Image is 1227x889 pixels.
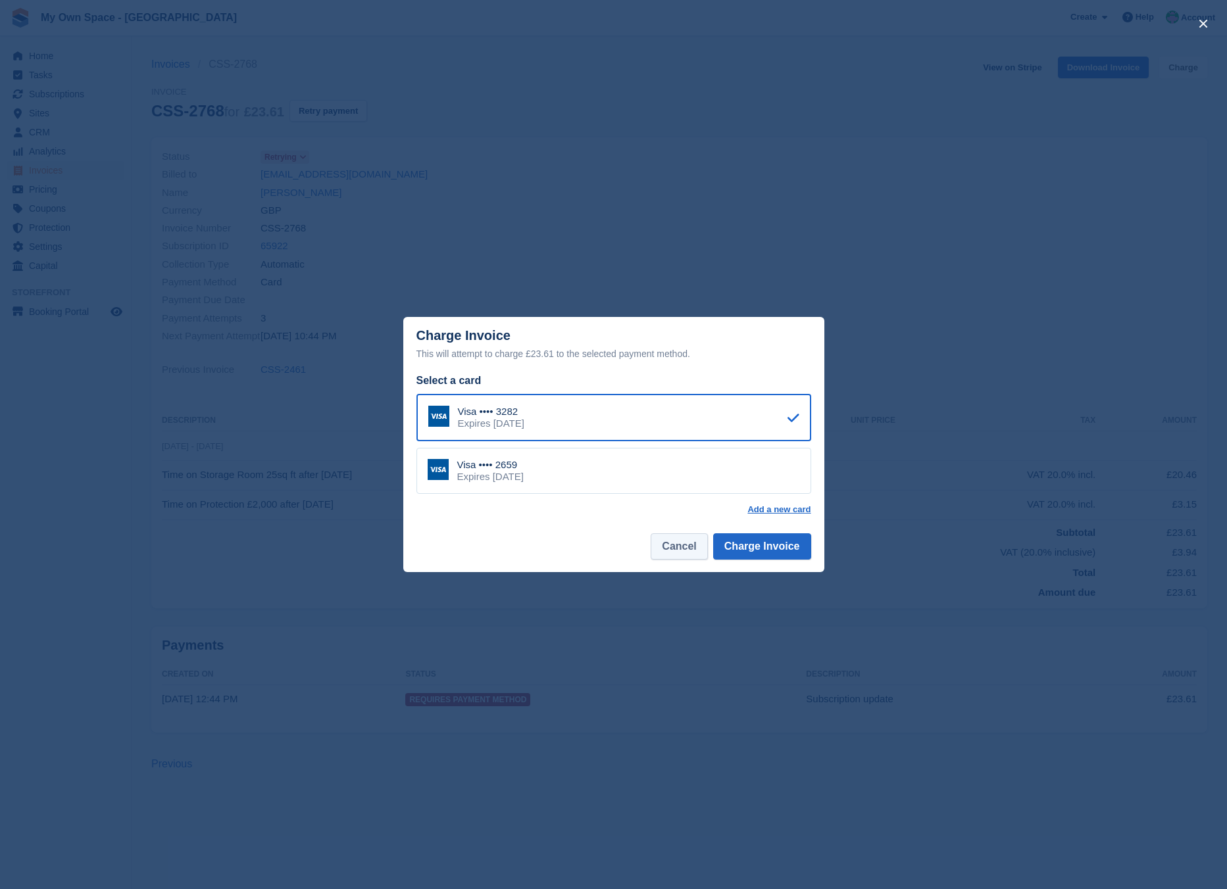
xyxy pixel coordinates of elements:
[458,406,524,418] div: Visa •••• 3282
[651,533,707,560] button: Cancel
[416,373,811,389] div: Select a card
[428,406,449,427] img: Visa Logo
[1193,13,1214,34] button: close
[457,459,524,471] div: Visa •••• 2659
[416,346,811,362] div: This will attempt to charge £23.61 to the selected payment method.
[416,328,811,362] div: Charge Invoice
[457,471,524,483] div: Expires [DATE]
[747,504,811,515] a: Add a new card
[458,418,524,429] div: Expires [DATE]
[428,459,449,480] img: Visa Logo
[713,533,811,560] button: Charge Invoice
